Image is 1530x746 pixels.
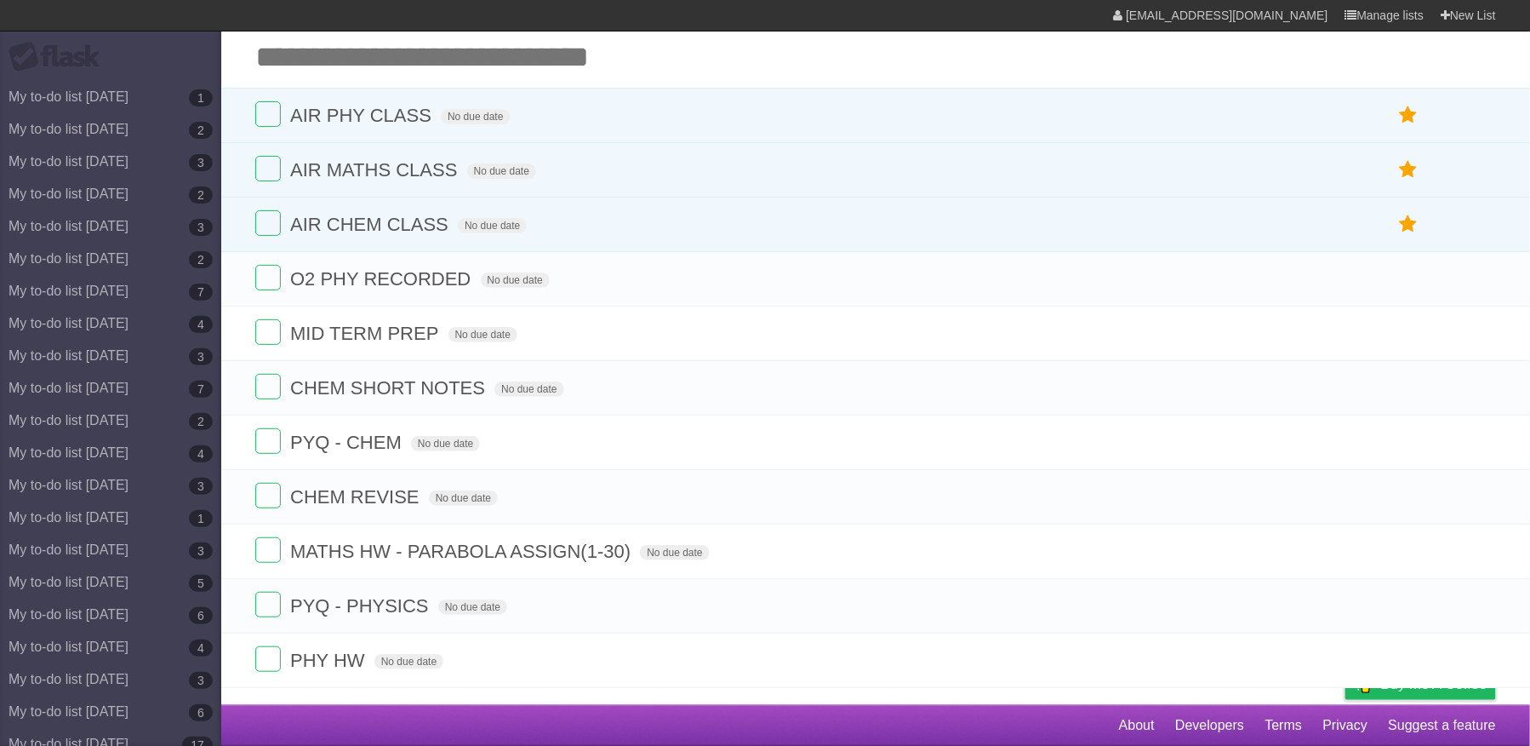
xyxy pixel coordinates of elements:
label: Done [255,210,281,236]
span: PHY HW [290,650,369,671]
b: 3 [189,219,213,236]
a: Privacy [1323,709,1367,742]
span: PYQ - CHEM [290,432,406,453]
b: 2 [189,186,213,204]
label: Done [255,428,281,454]
b: 3 [189,672,213,689]
label: Done [255,537,281,563]
span: AIR PHY CLASS [290,105,436,126]
span: No due date [441,109,510,124]
a: Developers [1175,709,1244,742]
span: No due date [438,600,507,615]
b: 3 [189,542,213,559]
label: Done [255,646,281,672]
b: 4 [189,640,213,657]
span: No due date [374,654,443,669]
span: PYQ - PHYSICS [290,595,433,617]
span: No due date [458,218,527,233]
b: 1 [189,89,213,106]
label: Done [255,374,281,399]
b: 3 [189,154,213,171]
a: Suggest a feature [1389,709,1496,742]
span: No due date [467,164,536,179]
label: Star task [1392,156,1424,184]
b: 2 [189,251,213,268]
b: 4 [189,445,213,462]
span: AIR CHEM CLASS [290,214,453,235]
span: CHEM SHORT NOTES [290,377,489,399]
b: 3 [189,348,213,365]
b: 6 [189,704,213,721]
span: No due date [448,327,517,342]
span: No due date [411,436,480,451]
span: MATHS HW - PARABOLA ASSIGN(1-30) [290,541,635,562]
a: About [1119,709,1155,742]
label: Done [255,319,281,345]
b: 3 [189,478,213,495]
label: Done [255,101,281,127]
div: Flask [9,42,111,72]
a: Terms [1265,709,1303,742]
b: 5 [189,575,213,592]
span: O2 PHY RECORDED [290,268,475,290]
b: 7 [189,284,213,301]
label: Done [255,156,281,181]
span: AIR MATHS CLASS [290,159,461,181]
b: 6 [189,607,213,624]
span: No due date [494,382,563,397]
span: Buy me a coffee [1381,669,1487,699]
b: 1 [189,510,213,527]
span: No due date [640,545,709,560]
span: No due date [429,491,498,506]
span: No due date [481,273,550,288]
b: 4 [189,316,213,333]
span: CHEM REVISE [290,486,424,508]
label: Done [255,265,281,290]
span: MID TERM PREP [290,323,442,344]
label: Star task [1392,210,1424,238]
b: 7 [189,381,213,398]
b: 2 [189,413,213,430]
b: 2 [189,122,213,139]
label: Done [255,483,281,508]
label: Star task [1392,101,1424,129]
label: Done [255,592,281,617]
